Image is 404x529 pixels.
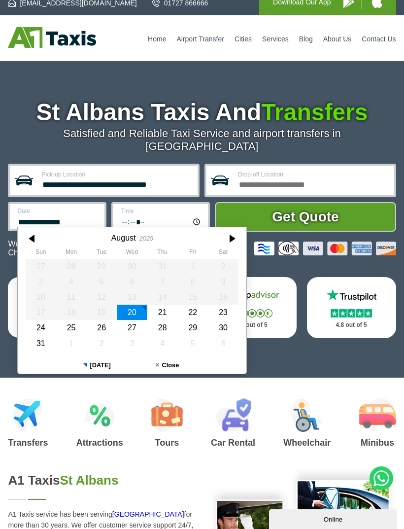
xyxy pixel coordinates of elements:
[218,319,286,331] p: 4.8 out of 5
[117,305,148,320] div: 20 August 2025
[56,248,87,258] th: Monday
[208,289,239,305] div: 16 August 2025
[208,305,239,320] div: 23 August 2025
[121,208,202,214] label: Time
[87,274,117,289] div: 05 August 2025
[176,35,224,43] a: Airport Transfer
[238,172,388,177] label: Drop-off Location
[26,336,56,351] div: 31 August 2025
[215,202,396,232] button: Get Quote
[41,172,192,177] label: Pick-up Location
[299,35,313,43] a: Blog
[147,289,178,305] div: 14 August 2025
[178,320,208,335] div: 29 August 2025
[283,438,331,447] h3: Wheelchair
[318,319,385,331] p: 4.8 out of 5
[17,208,99,214] label: Date
[8,101,396,124] h1: St Albans Taxis And
[13,398,43,432] img: Airport Transfers
[56,336,87,351] div: 01 September 2025
[291,398,323,432] img: Wheelchair
[307,277,396,338] a: Trustpilot Stars 4.8 out of 5
[362,35,396,43] a: Contact Us
[207,277,297,338] a: Tripadvisor Stars 4.8 out of 5
[222,288,281,303] img: Tripadvisor
[359,398,396,432] img: Minibus
[87,305,117,320] div: 19 August 2025
[87,289,117,305] div: 12 August 2025
[132,357,202,374] button: Close
[8,27,96,48] img: A1 Taxis St Albans LTD
[139,235,153,242] div: 2025
[117,259,148,274] div: 30 July 2025
[208,320,239,335] div: 30 August 2025
[62,357,133,374] button: [DATE]
[261,99,368,125] span: Transfers
[147,259,178,274] div: 31 July 2025
[178,289,208,305] div: 15 August 2025
[8,438,48,447] h3: Transfers
[178,305,208,320] div: 22 August 2025
[147,320,178,335] div: 28 August 2025
[322,288,381,303] img: Trustpilot
[235,35,252,43] a: Cities
[56,320,87,335] div: 25 August 2025
[147,305,178,320] div: 21 August 2025
[254,242,396,255] img: Credit And Debit Cards
[178,259,208,274] div: 01 August 2025
[117,289,148,305] div: 13 August 2025
[178,274,208,289] div: 08 August 2025
[26,248,56,258] th: Sunday
[178,248,208,258] th: Friday
[87,336,117,351] div: 02 September 2025
[208,336,239,351] div: 06 September 2025
[178,336,208,351] div: 05 September 2025
[262,35,289,43] a: Services
[87,320,117,335] div: 26 August 2025
[8,240,246,257] span: The Car at No Extra Charge.
[8,127,396,153] p: Satisfied and Reliable Taxi Service and airport transfers in [GEOGRAPHIC_DATA]
[56,289,87,305] div: 11 August 2025
[208,274,239,289] div: 09 August 2025
[323,35,352,43] a: About Us
[76,438,123,447] h3: Attractions
[232,309,272,317] img: Stars
[359,438,396,447] h3: Minibus
[216,398,251,432] img: Car Rental
[60,473,118,488] span: St Albans
[148,35,166,43] a: Home
[8,277,97,338] a: Reviews.io Stars 4.8 out of 5
[208,248,239,258] th: Saturday
[147,248,178,258] th: Thursday
[117,336,148,351] div: 03 September 2025
[117,248,148,258] th: Wednesday
[112,510,184,518] a: [GEOGRAPHIC_DATA]
[147,336,178,351] div: 04 September 2025
[211,438,255,447] h3: Car Rental
[26,305,56,320] div: 17 August 2025
[147,274,178,289] div: 07 August 2025
[26,320,56,335] div: 24 August 2025
[111,233,136,243] div: August
[56,305,87,320] div: 18 August 2025
[56,274,87,289] div: 04 August 2025
[56,259,87,274] div: 28 July 2025
[26,274,56,289] div: 03 August 2025
[331,309,372,317] img: Stars
[117,274,148,289] div: 06 August 2025
[117,320,148,335] div: 27 August 2025
[8,473,194,488] h2: A1 Taxis
[151,398,183,432] img: Tours
[208,259,239,274] div: 02 August 2025
[85,398,115,432] img: Attractions
[151,438,183,447] h3: Tours
[269,507,399,529] iframe: chat widget
[87,259,117,274] div: 29 July 2025
[87,248,117,258] th: Tuesday
[26,289,56,305] div: 10 August 2025
[8,240,246,257] p: We Now Accept Card & Contactless Payment In
[26,259,56,274] div: 27 July 2025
